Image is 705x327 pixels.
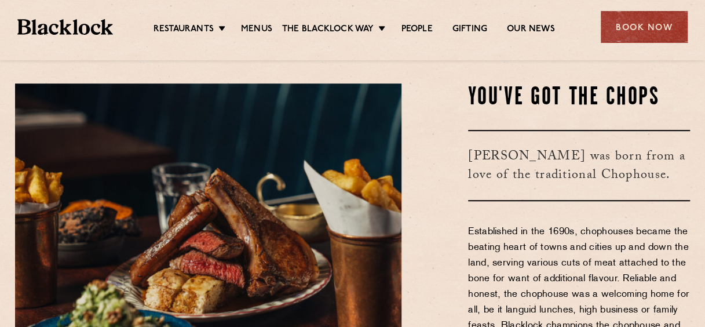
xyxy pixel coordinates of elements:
[468,130,690,201] h3: [PERSON_NAME] was born from a love of the traditional Chophouse.
[452,24,487,37] a: Gifting
[468,83,690,112] h2: You've Got The Chops
[601,11,688,43] div: Book Now
[282,24,374,37] a: The Blacklock Way
[507,24,555,37] a: Our News
[241,24,272,37] a: Menus
[401,24,432,37] a: People
[17,19,113,35] img: BL_Textured_Logo-footer-cropped.svg
[154,24,214,37] a: Restaurants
